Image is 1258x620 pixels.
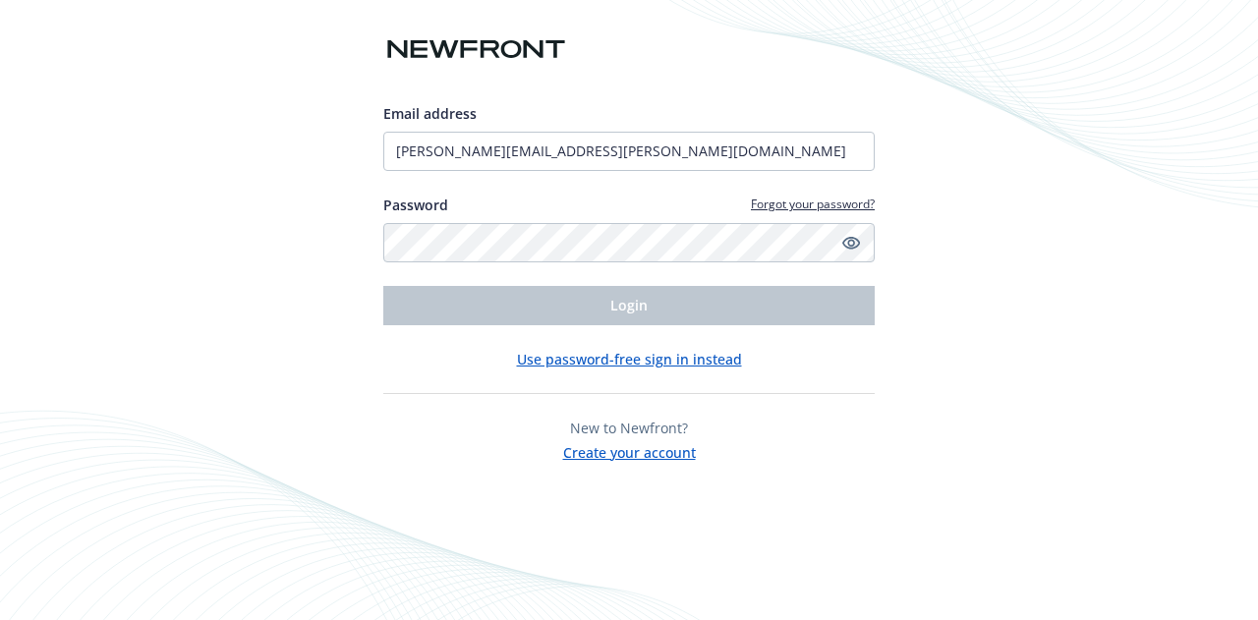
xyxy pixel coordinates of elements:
input: Enter your password [383,223,875,262]
span: Email address [383,104,477,123]
span: New to Newfront? [570,419,688,437]
a: Forgot your password? [751,196,875,212]
button: Login [383,286,875,325]
span: Login [610,296,648,314]
img: Newfront logo [383,32,569,67]
input: Enter your email [383,132,875,171]
button: Create your account [563,438,696,463]
label: Password [383,195,448,215]
button: Use password-free sign in instead [517,349,742,369]
a: Show password [839,231,863,254]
